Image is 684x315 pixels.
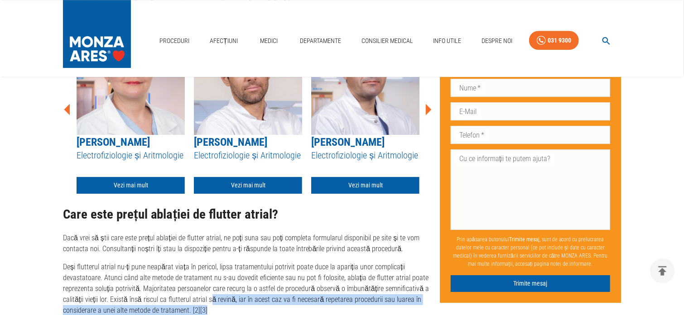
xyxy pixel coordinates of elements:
[63,233,433,254] p: Dacă vrei să știi care este prețul ablației de flutter atrial, ne poți suna sau poți completa for...
[451,275,610,292] button: Trimite mesaj
[254,32,283,50] a: Medici
[548,35,571,46] div: 031 9300
[529,31,579,50] a: 031 9300
[358,32,417,50] a: Consilier Medical
[430,32,465,50] a: Info Utile
[509,236,539,243] b: Trimite mesaj
[77,149,185,162] h5: Electrofiziologie și Aritmologie
[451,232,610,272] p: Prin apăsarea butonului , sunt de acord cu prelucrarea datelor mele cu caracter personal (ce pot ...
[156,32,193,50] a: Proceduri
[206,32,241,50] a: Afecțiuni
[77,136,150,148] a: [PERSON_NAME]
[296,32,345,50] a: Departamente
[650,258,675,283] button: delete
[194,136,267,148] a: [PERSON_NAME]
[194,149,302,162] h5: Electrofiziologie și Aritmologie
[311,149,419,162] h5: Electrofiziologie și Aritmologie
[311,177,419,194] a: Vezi mai mult
[194,177,302,194] a: Vezi mai mult
[63,207,433,222] h2: Care este prețul ablației de flutter atrial?
[478,32,516,50] a: Despre Noi
[77,177,185,194] a: Vezi mai mult
[311,136,385,148] a: [PERSON_NAME]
